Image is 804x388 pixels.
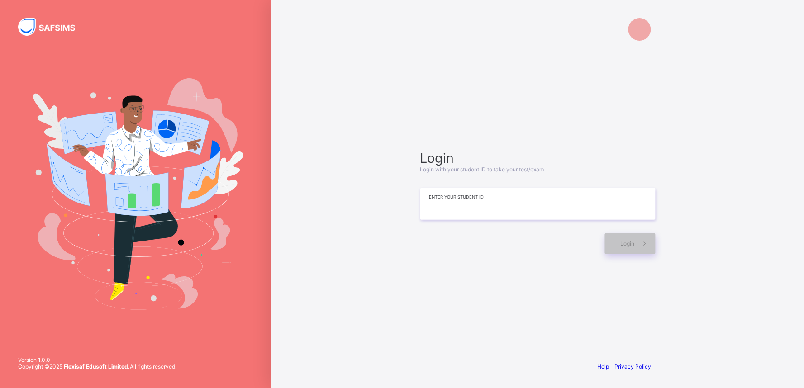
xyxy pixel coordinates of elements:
[28,78,243,310] img: Hero Image
[18,363,176,370] span: Copyright © 2025 All rights reserved.
[64,363,130,370] strong: Flexisaf Edusoft Limited.
[598,363,609,370] a: Help
[420,150,656,166] span: Login
[621,240,635,247] span: Login
[18,18,86,36] img: SAFSIMS Logo
[420,166,544,173] span: Login with your student ID to take your test/exam
[18,356,176,363] span: Version 1.0.0
[615,363,652,370] a: Privacy Policy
